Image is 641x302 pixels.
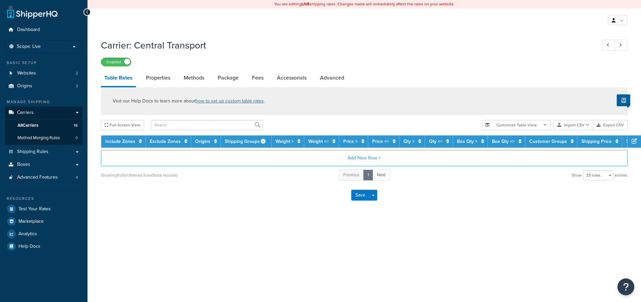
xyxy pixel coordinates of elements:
a: Accessorials [274,70,310,86]
span: 4 [76,175,78,180]
span: All Carriers [17,123,38,128]
a: Include Zones [105,138,135,145]
span: Dashboard [17,27,40,33]
h1: Carrier: Central Transport [101,39,590,52]
a: Origins [195,138,210,145]
a: Methods [180,70,208,86]
button: Full Screen View [101,120,144,130]
a: Previous Record [602,40,615,51]
a: Properties [143,70,174,86]
a: 1 [363,170,373,181]
a: Dashboard [5,24,82,36]
button: Show Help Docs [617,94,630,106]
button: Open Resource Center [617,278,634,295]
a: Qty <= [429,138,442,145]
span: Analytics [19,231,37,237]
span: 16 [74,123,78,128]
span: 0 [75,135,78,141]
a: Boxes [5,158,82,171]
span: Boxes [17,162,30,168]
a: Shipping Rules [5,146,82,158]
a: Shipping Price [581,138,612,145]
span: 3 [76,83,78,89]
a: Advanced [317,70,348,86]
span: Websites [17,70,36,76]
a: Previous [339,170,364,181]
a: Weight > [276,138,294,145]
button: Customize Table View [482,120,551,130]
input: Search [151,120,263,130]
button: Add New Row + [101,150,628,166]
li: Advanced Features [5,171,82,184]
a: Customer Groups [529,138,567,145]
span: 2 [76,70,78,76]
a: Exclude Zones [150,138,181,145]
span: Origins [17,83,32,89]
div: Resources [5,196,82,202]
a: Analytics [5,228,82,240]
span: Previous [343,172,359,178]
a: Test Your Rates [5,203,82,215]
span: Next [377,172,386,178]
li: Websites [5,67,82,80]
a: Next Record [615,40,628,51]
a: Websites2 [5,67,82,80]
span: Test Your Rates [19,206,51,212]
button: Save [351,190,369,201]
a: Fees [249,70,267,86]
div: Basic Setup [5,60,82,66]
a: Method Merging Rules0 [5,132,82,144]
label: Enabled [101,58,131,66]
b: LIVE [301,1,310,7]
p: Visit our Help Docs to learn more about . [113,97,265,105]
span: Help Docs [19,244,40,249]
a: Table Rates [101,70,136,87]
a: Price > [343,138,358,145]
a: Carriers [5,107,82,119]
button: Import CSV [554,120,593,130]
li: Carriers [5,107,82,145]
a: Qty > [403,138,415,145]
a: Weight <= [308,138,329,145]
span: Advanced Features [17,175,58,180]
a: how to set up custom table rates [195,97,264,104]
span: Method Merging Rules [17,135,60,141]
a: Box Qty > [457,138,477,145]
div: Showing 1 to 0 of (filtered from 0 total records) [101,171,178,180]
span: Show [572,171,582,180]
span: Shipping Rules [17,149,48,155]
a: Origins3 [5,80,82,92]
span: Scope: Live [17,44,41,50]
a: Advanced Features4 [5,171,82,184]
span: Marketplace [19,219,44,224]
a: Price <= [372,138,389,145]
a: Marketplace [5,215,82,228]
div: Manage Shipping [5,99,82,105]
li: Method Merging Rules [5,132,82,144]
a: Package [214,70,242,86]
th: Shipping Groups [221,135,272,148]
button: Export CSV [593,120,628,130]
a: Next [372,170,390,181]
a: Box Qty <= [492,138,515,145]
li: Origins [5,80,82,92]
a: Help Docs [5,240,82,252]
a: AllCarriers16 [5,119,82,132]
span: entries [615,171,628,180]
span: Carriers [17,110,34,116]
